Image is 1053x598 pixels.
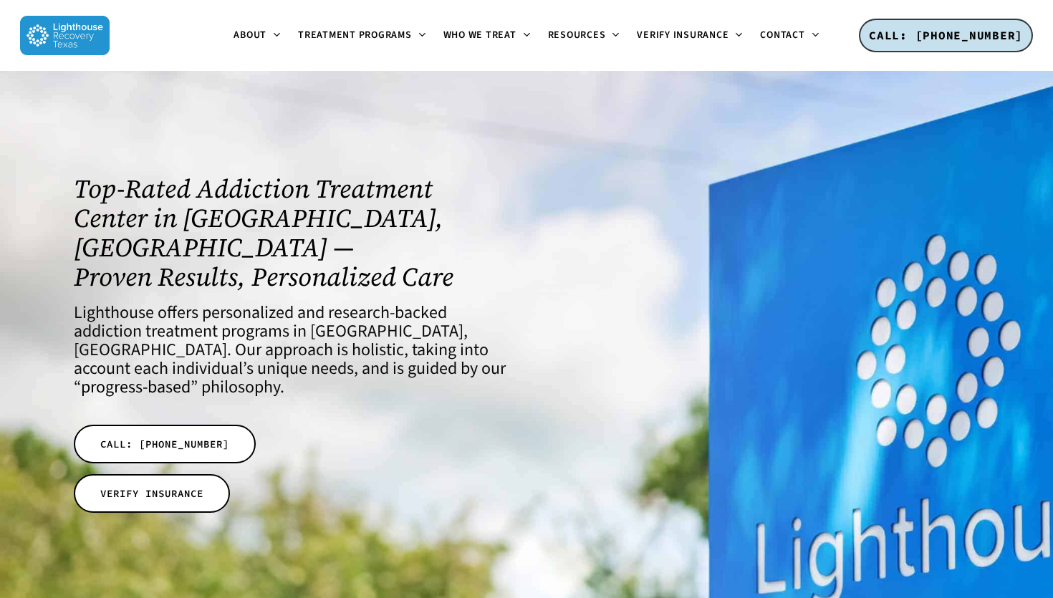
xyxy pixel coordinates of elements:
span: VERIFY INSURANCE [100,486,203,501]
a: Contact [751,30,827,42]
a: Who We Treat [435,30,539,42]
a: CALL: [PHONE_NUMBER] [859,19,1033,53]
a: Verify Insurance [628,30,751,42]
a: CALL: [PHONE_NUMBER] [74,425,256,463]
span: CALL: [PHONE_NUMBER] [100,437,229,451]
span: CALL: [PHONE_NUMBER] [869,28,1023,42]
h1: Top-Rated Addiction Treatment Center in [GEOGRAPHIC_DATA], [GEOGRAPHIC_DATA] — Proven Results, Pe... [74,174,509,291]
span: Resources [548,28,606,42]
a: progress-based [81,375,191,400]
span: About [234,28,266,42]
h4: Lighthouse offers personalized and research-backed addiction treatment programs in [GEOGRAPHIC_DA... [74,304,509,397]
span: Verify Insurance [637,28,729,42]
a: Resources [539,30,629,42]
a: VERIFY INSURANCE [74,474,230,513]
img: Lighthouse Recovery Texas [20,16,110,55]
span: Treatment Programs [298,28,412,42]
span: Who We Treat [443,28,516,42]
span: Contact [760,28,804,42]
a: About [225,30,289,42]
a: Treatment Programs [289,30,435,42]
